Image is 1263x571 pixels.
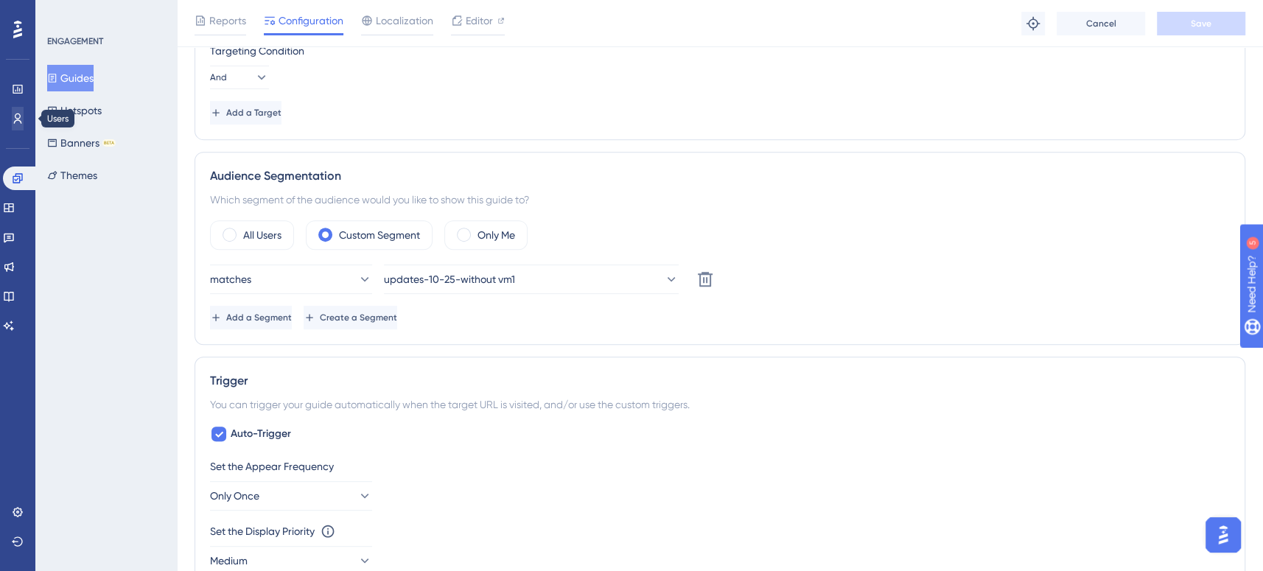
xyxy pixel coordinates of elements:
span: Create a Segment [320,312,397,323]
div: BETA [102,139,116,147]
label: Only Me [477,226,515,244]
span: Reports [209,12,246,29]
button: Cancel [1057,12,1145,35]
span: Save [1191,18,1211,29]
span: Add a Target [226,107,281,119]
div: 5 [102,7,107,19]
div: You can trigger your guide automatically when the target URL is visited, and/or use the custom tr... [210,396,1230,413]
button: Save [1157,12,1245,35]
iframe: UserGuiding AI Assistant Launcher [1201,513,1245,557]
span: matches [210,270,251,288]
label: Custom Segment [339,226,420,244]
label: All Users [243,226,281,244]
span: Only Once [210,487,259,505]
button: BannersBETA [47,130,116,156]
span: updates-10-25-without vm1 [384,270,515,288]
span: Editor [466,12,493,29]
span: Add a Segment [226,312,292,323]
button: matches [210,265,372,294]
div: Targeting Condition [210,42,1230,60]
button: updates-10-25-without vm1 [384,265,679,294]
button: Guides [47,65,94,91]
div: Trigger [210,372,1230,390]
div: Audience Segmentation [210,167,1230,185]
button: Themes [47,162,97,189]
button: Add a Target [210,101,281,125]
div: Which segment of the audience would you like to show this guide to? [210,191,1230,209]
div: ENGAGEMENT [47,35,103,47]
button: Create a Segment [304,306,397,329]
span: And [210,71,227,83]
button: And [210,66,269,89]
span: Auto-Trigger [231,425,291,443]
span: Cancel [1086,18,1116,29]
button: Hotspots [47,97,102,124]
div: Set the Appear Frequency [210,458,1230,475]
div: Set the Display Priority [210,522,315,540]
span: Need Help? [35,4,92,21]
span: Configuration [279,12,343,29]
span: Localization [376,12,433,29]
button: Only Once [210,481,372,511]
span: Medium [210,552,248,570]
button: Add a Segment [210,306,292,329]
